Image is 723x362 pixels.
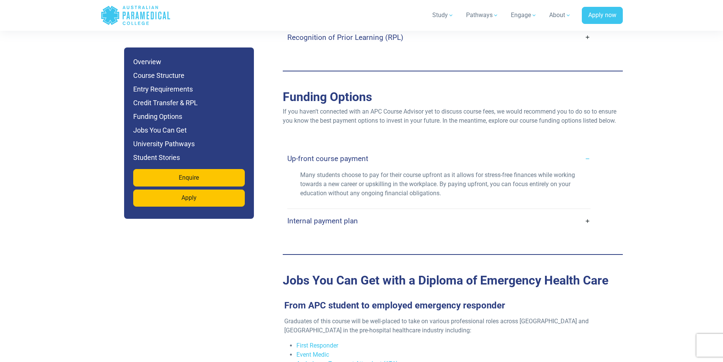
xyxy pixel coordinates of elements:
h4: Recognition of Prior Learning (RPL) [287,33,403,42]
h4: Up-front course payment [287,154,368,163]
p: Many students choose to pay for their course upfront as it allows for stress-free finances while ... [300,171,578,198]
a: Recognition of Prior Learning (RPL) [287,28,591,46]
a: Study [428,5,458,26]
h2: Funding Options [283,90,623,104]
a: Australian Paramedical College [101,3,171,28]
a: Up-front course payment [287,150,591,168]
a: First Responder [296,342,338,349]
a: Pathways [462,5,503,26]
p: Graduates of this course will be well-placed to take on various professional roles across [GEOGRA... [284,317,615,335]
h2: Jobs You Can Get [283,273,623,288]
a: Engage [506,5,542,26]
a: About [545,5,576,26]
a: Internal payment plan [287,212,591,230]
a: Event Medic [296,351,329,358]
h3: From APC student to employed emergency responder [280,300,620,311]
a: Apply now [582,7,623,24]
p: If you haven’t connected with an APC Course Advisor yet to discuss course fees, we would recommen... [283,107,623,125]
h4: Internal payment plan [287,217,358,225]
